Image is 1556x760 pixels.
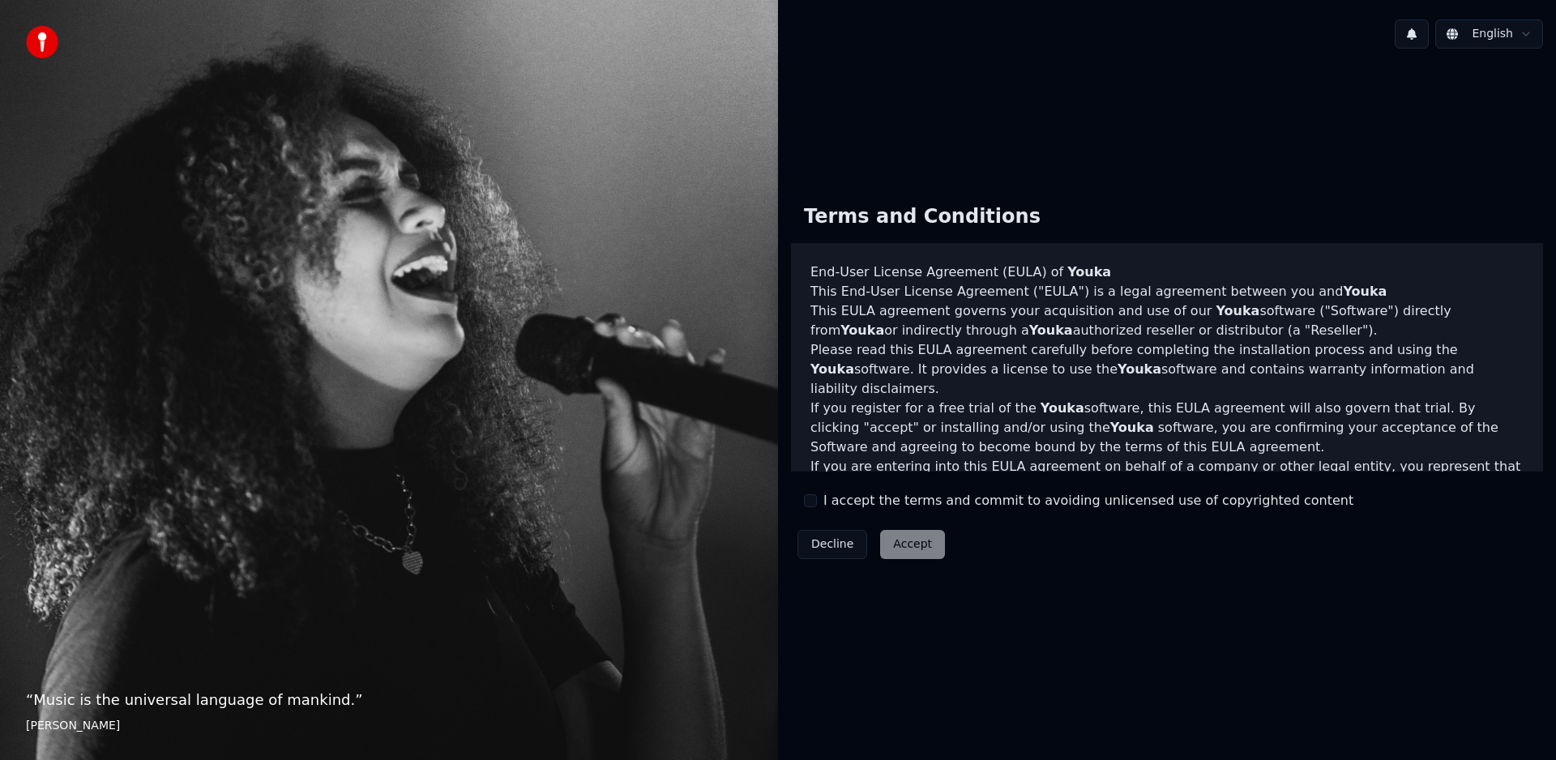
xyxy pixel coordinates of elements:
p: “ Music is the universal language of mankind. ” [26,689,752,711]
span: Youka [810,361,854,377]
label: I accept the terms and commit to avoiding unlicensed use of copyrighted content [823,491,1353,510]
p: This End-User License Agreement ("EULA") is a legal agreement between you and [810,282,1524,301]
h3: End-User License Agreement (EULA) of [810,263,1524,282]
span: Youka [1216,303,1259,318]
span: Youka [1067,264,1111,280]
span: Youka [840,322,884,338]
p: Please read this EULA agreement carefully before completing the installation process and using th... [810,340,1524,399]
div: Terms and Conditions [791,191,1054,243]
footer: [PERSON_NAME] [26,718,752,734]
span: Youka [1041,400,1084,416]
span: Youka [1118,361,1161,377]
p: If you are entering into this EULA agreement on behalf of a company or other legal entity, you re... [810,457,1524,535]
span: Youka [1029,322,1073,338]
span: Youka [1110,420,1154,435]
span: Youka [1343,284,1387,299]
p: This EULA agreement governs your acquisition and use of our software ("Software") directly from o... [810,301,1524,340]
img: youka [26,26,58,58]
button: Decline [797,530,867,559]
p: If you register for a free trial of the software, this EULA agreement will also govern that trial... [810,399,1524,457]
